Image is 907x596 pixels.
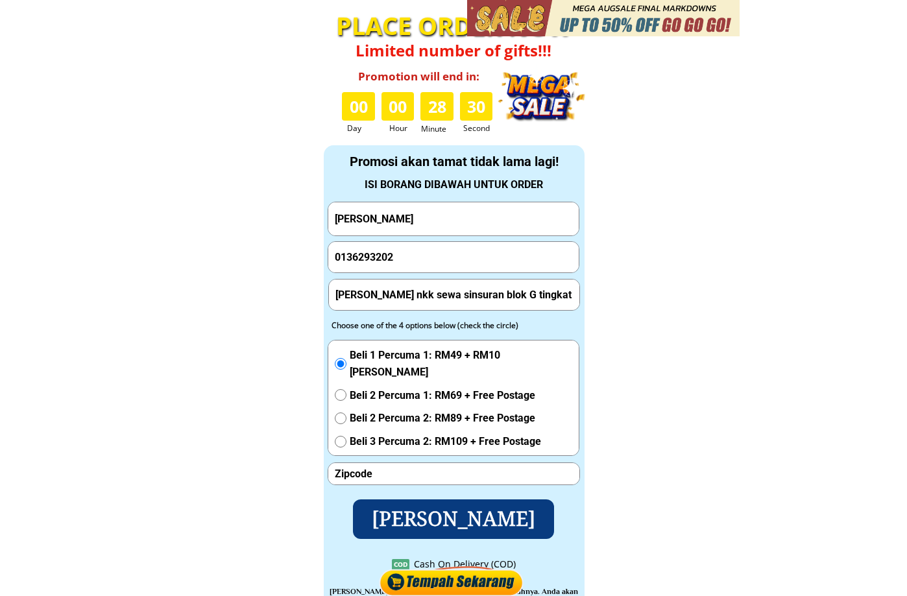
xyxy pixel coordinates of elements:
[332,242,575,273] input: Phone Number/ Nombor Telefon
[350,433,572,450] span: Beli 3 Percuma 2: RM109 + Free Postage
[339,42,569,60] h4: Limited number of gifts!!!
[353,499,555,539] p: [PERSON_NAME]
[389,122,417,134] h3: Hour
[332,280,576,310] input: Address(Ex: 52 Jalan Wirawati 7, Maluri, 55100 Kuala Lumpur)
[350,347,572,380] span: Beli 1 Percuma 1: RM49 + RM10 [PERSON_NAME]
[414,557,516,571] div: Cash On Delivery (COD)
[324,176,584,193] div: ISI BORANG DIBAWAH UNTUK ORDER
[463,122,495,134] h3: Second
[347,122,380,134] h3: Day
[332,463,575,484] input: Zipcode
[332,202,575,235] input: Your Full Name/ Nama Penuh
[350,387,572,404] span: Beli 2 Percuma 1: RM69 + Free Postage
[392,559,409,569] h3: COD
[421,123,457,135] h3: Minute
[332,319,551,331] div: Choose one of the 4 options below (check the circle)
[331,8,576,43] h4: PLACE ORDER NOW
[344,67,493,85] h3: Promotion will end in:
[350,410,572,427] span: Beli 2 Percuma 2: RM89 + Free Postage
[324,151,584,172] div: Promosi akan tamat tidak lama lagi!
